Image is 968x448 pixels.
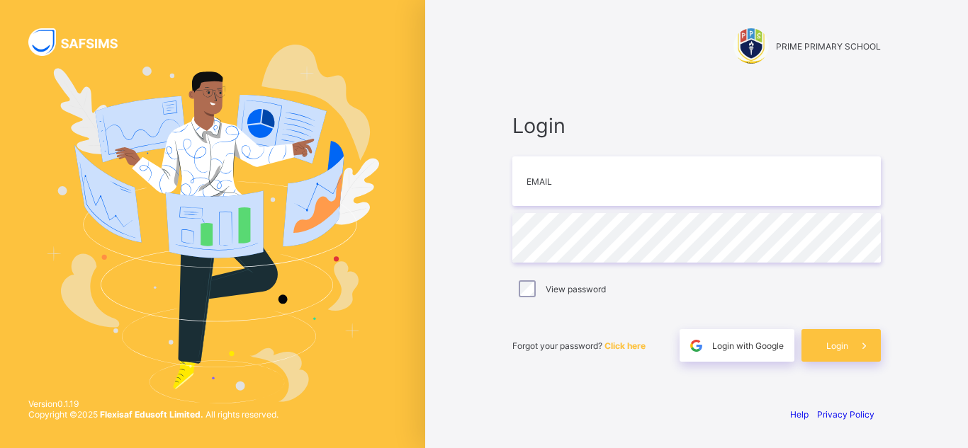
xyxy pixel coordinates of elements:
[512,340,646,351] span: Forgot your password?
[546,284,606,294] label: View password
[688,338,704,354] img: google.396cfc9801f0270233282035f929180a.svg
[28,409,278,420] span: Copyright © 2025 All rights reserved.
[712,340,784,351] span: Login with Google
[817,409,874,420] a: Privacy Policy
[604,340,646,351] a: Click here
[512,113,881,138] span: Login
[826,340,848,351] span: Login
[46,45,380,403] img: Hero Image
[28,28,135,56] img: SAFSIMS Logo
[28,398,278,409] span: Version 0.1.19
[776,41,881,52] span: PRIME PRIMARY SCHOOL
[790,409,809,420] a: Help
[100,409,203,420] strong: Flexisaf Edusoft Limited.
